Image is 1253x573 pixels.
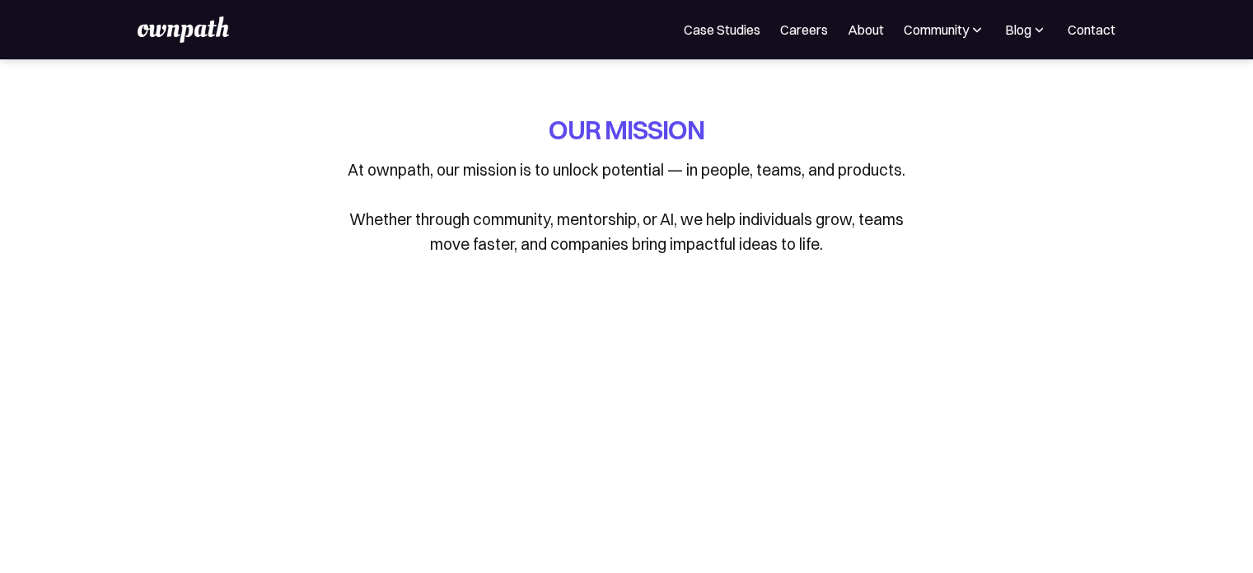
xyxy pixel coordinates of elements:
a: Case Studies [684,20,760,40]
a: About [848,20,884,40]
div: Blog [1005,20,1031,40]
div: Community [904,20,969,40]
div: Community [904,20,985,40]
p: At ownpath, our mission is to unlock potential — in people, teams, and products. Whether through ... [339,157,915,256]
h1: OUR MISSION [549,112,704,148]
a: Careers [780,20,828,40]
div: Blog [1005,20,1048,40]
a: Contact [1068,20,1115,40]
